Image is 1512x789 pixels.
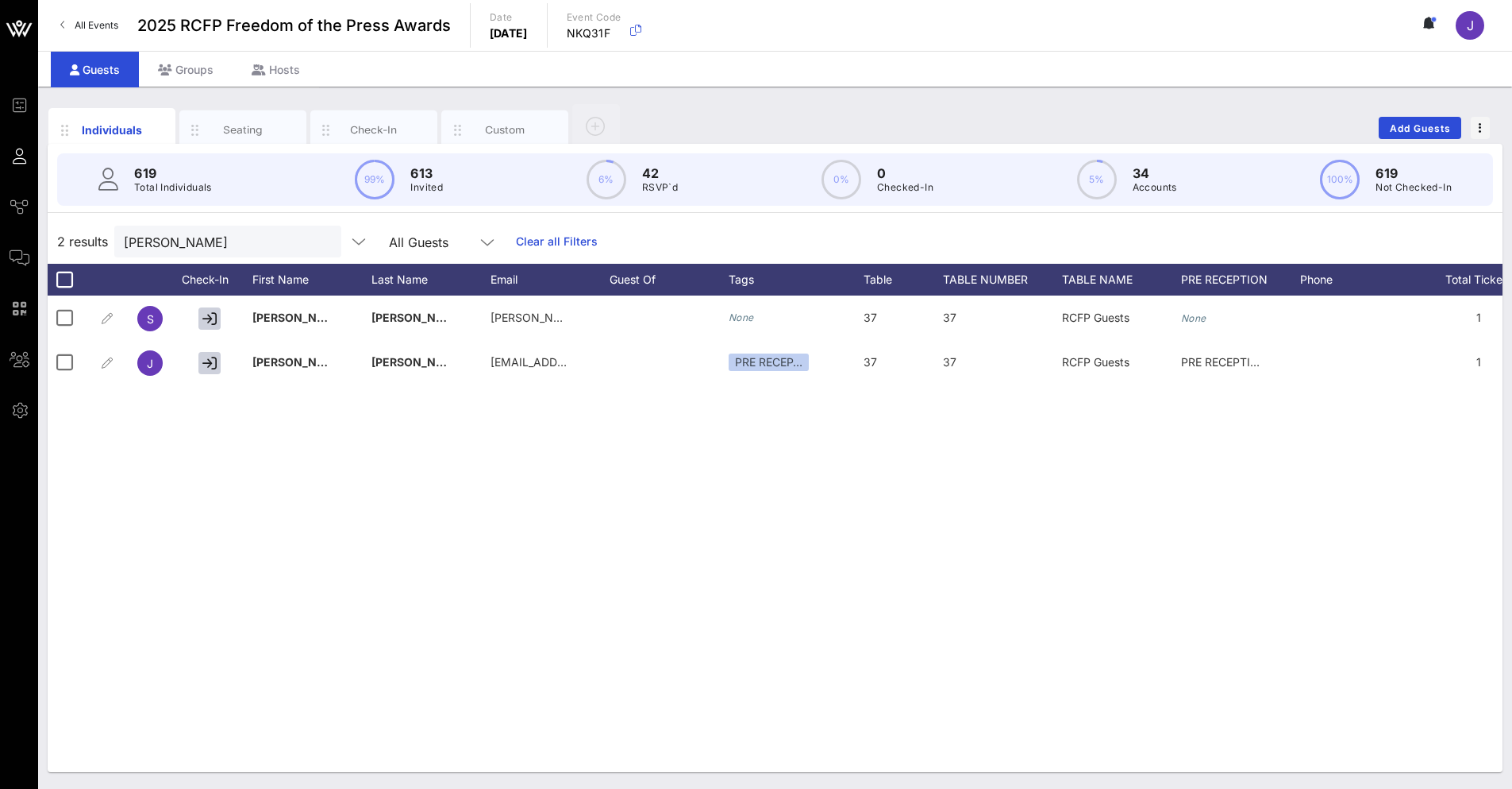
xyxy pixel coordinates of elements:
[864,355,877,369] span: 37
[137,14,451,37] span: 2025 RCFP Freedom of the Press Awards
[389,235,448,249] div: All Guests
[147,312,154,326] span: S
[567,10,621,25] p: Event Code
[371,264,491,296] div: Last Name
[134,180,212,195] p: Total Individuals
[516,233,598,250] a: Clear all Filters
[729,311,754,323] i: None
[51,52,139,87] div: Guests
[491,264,610,296] div: Email
[642,180,678,195] p: RSVP`d
[1389,122,1452,134] span: Add Guests
[139,52,233,87] div: Groups
[1379,117,1461,139] button: Add Guests
[567,25,621,41] p: NKQ31F
[1062,311,1129,324] span: RCFP Guests
[252,311,346,324] span: [PERSON_NAME]
[1300,264,1419,296] div: Phone
[410,164,443,183] p: 613
[642,164,678,183] p: 42
[729,354,809,371] div: PRE RECEP…
[943,311,956,324] span: 37
[864,264,943,296] div: Table
[57,232,108,251] span: 2 results
[1181,312,1206,324] i: None
[1467,17,1474,33] span: J
[943,264,1062,296] div: TABLE NUMBER
[1133,180,1177,195] p: Accounts
[134,164,212,183] p: 619
[339,122,410,137] div: Check-In
[147,357,153,370] span: J
[729,264,864,296] div: Tags
[233,52,319,87] div: Hosts
[490,10,528,25] p: Date
[173,264,252,296] div: Check-In
[491,311,864,324] span: [PERSON_NAME][EMAIL_ADDRESS][PERSON_NAME][DOMAIN_NAME]
[75,19,118,31] span: All Events
[208,122,279,137] div: Seating
[470,122,541,137] div: Custom
[610,264,729,296] div: Guest Of
[371,355,465,369] span: [PERSON_NAME]
[864,311,877,324] span: 37
[51,13,128,38] a: All Events
[491,355,682,369] span: [EMAIL_ADDRESS][DOMAIN_NAME]
[1375,180,1452,195] p: Not Checked-In
[252,355,346,369] span: [PERSON_NAME]
[252,264,371,296] div: First Name
[1375,164,1452,183] p: 619
[379,226,506,257] div: All Guests
[1181,355,1268,369] span: PRE RECEPTION
[410,180,443,195] p: Invited
[1456,11,1484,40] div: J
[371,311,465,324] span: [PERSON_NAME]
[877,180,933,195] p: Checked-In
[943,355,956,369] span: 37
[77,122,148,138] div: Individuals
[1181,264,1300,296] div: PRE RECEPTION
[490,25,528,41] p: [DATE]
[877,164,933,183] p: 0
[1062,264,1181,296] div: TABLE NAME
[1133,164,1177,183] p: 34
[1062,355,1129,369] span: RCFP Guests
